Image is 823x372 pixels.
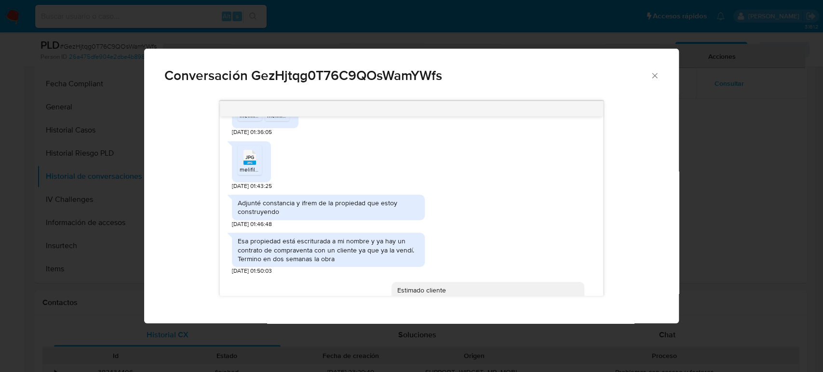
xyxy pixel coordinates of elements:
span: Conversación GezHjtqg0T76C9QOsWamYWfs [164,69,650,82]
span: [DATE] 01:36:05 [232,128,272,136]
span: JPG [245,154,254,160]
div: Comunicación [144,49,678,324]
span: [DATE] 01:43:25 [232,182,272,190]
div: Adjunté constancia y ifrem de la propiedad que estoy construyendo [238,199,419,216]
span: melifile9202325878479274728.jpg [240,165,330,173]
span: [DATE] 01:50:03 [232,267,272,275]
div: Esa propiedad está escriturada a mi nombre y ya hay un contrato de compraventa con un cliente ya ... [238,237,419,263]
span: [DATE] 01:46:48 [232,220,272,228]
button: Cerrar [650,71,659,80]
